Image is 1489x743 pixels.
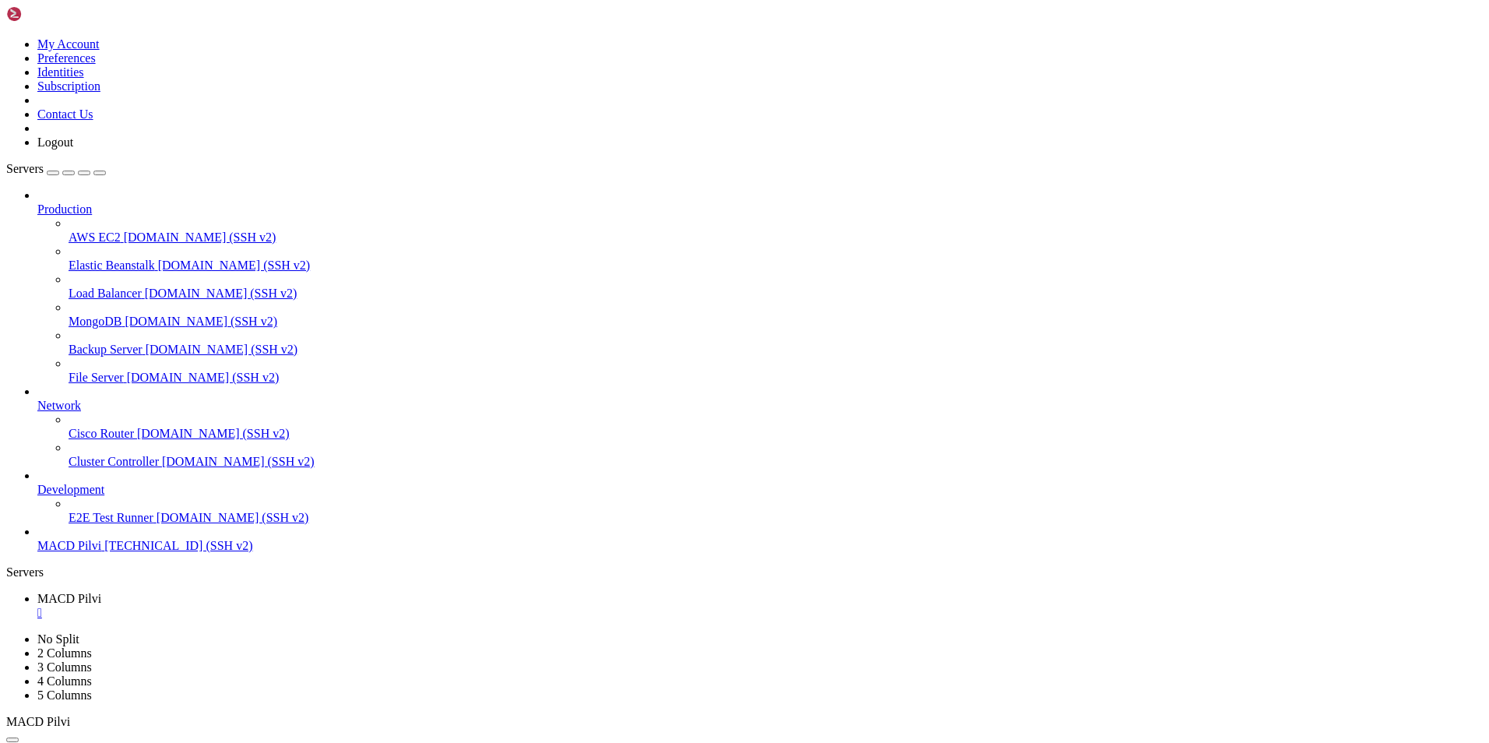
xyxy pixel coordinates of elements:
[69,287,1483,301] a: Load Balancer [DOMAIN_NAME] (SSH v2)
[69,427,134,440] span: Cisco Router
[69,357,1483,385] li: File Server [DOMAIN_NAME] (SSH v2)
[6,112,1287,125] x-row: System load: 0.0 Processes: 117
[69,371,124,384] span: File Server
[37,539,101,552] span: MACD Pilvi
[6,443,741,456] span: WARNING: This is a development server. Do not use it in a production deployment. Use a production...
[6,162,44,175] span: Servers
[6,430,1287,443] x-row: * Debug mode: off
[69,413,1483,441] li: Cisco Router [DOMAIN_NAME] (SSH v2)
[37,469,1483,525] li: Development
[6,311,1287,324] x-row: Learn more about enabling ESM Apps service at [URL][DOMAIN_NAME]
[6,6,1287,19] x-row: Welcome to Ubuntu 22.04.5 LTS (GNU/Linux 5.15.0-153-generic aarch64)
[6,33,1287,46] x-row: * Documentation: [URL][DOMAIN_NAME]
[6,86,1287,99] x-row: System information as of [DATE]
[37,107,93,121] a: Contact Us
[69,343,143,356] span: Backup Server
[69,511,1483,525] a: E2E Test Runner [DOMAIN_NAME] (SSH v2)
[37,399,1483,413] a: Network
[37,688,92,702] a: 5 Columns
[158,259,311,272] span: [DOMAIN_NAME] (SSH v2)
[137,427,290,440] span: [DOMAIN_NAME] (SSH v2)
[6,271,1287,284] x-row: 0 updates can be applied immediately.
[6,192,1287,205] x-row: just raised the bar for easy, resilient and secure K8s cluster deployment.
[37,79,100,93] a: Subscription
[69,441,1483,469] li: Cluster Controller [DOMAIN_NAME] (SSH v2)
[6,417,1287,430] x-row: * Serving Flask app 'app'
[6,245,1287,258] x-row: Expanded Security Maintenance for Applications is not enabled.
[6,350,1287,364] x-row: Run 'do-release-upgrade' to upgrade to it.
[37,632,79,646] a: No Split
[37,483,1483,497] a: Development
[69,511,153,524] span: E2E Test Runner
[37,188,1483,385] li: Production
[69,343,1483,357] a: Backup Server [DOMAIN_NAME] (SSH v2)
[6,46,1287,59] x-row: * Management: [URL][DOMAIN_NAME]
[37,606,1483,620] a: 
[37,385,1483,469] li: Network
[6,298,1287,311] x-row: 5 additional security updates can be applied with ESM Apps.
[69,231,121,244] span: AWS EC2
[6,337,1287,350] x-row: New release '24.04.3 LTS' available.
[37,65,84,79] a: Identities
[6,509,12,523] div: (0, 38)
[6,403,1287,417] x-row: root@ubuntu-4gb-hel1-1:~# python3 app.py
[6,178,1287,192] x-row: * Strictly confined Kubernetes makes edge and IoT secure. Learn how MicroK8s
[6,496,131,509] span: Press CTRL+C to quit
[37,539,1483,553] a: MACD Pilvi [TECHNICAL_ID] (SSH v2)
[124,231,276,244] span: [DOMAIN_NAME] (SSH v2)
[6,390,1287,403] x-row: Last login: [DATE] from [TECHNICAL_ID]
[6,218,1287,231] x-row: [URL][DOMAIN_NAME]
[6,162,106,175] a: Servers
[104,539,252,552] span: [TECHNICAL_ID] (SSH v2)
[37,660,92,674] a: 3 Columns
[37,202,1483,217] a: Production
[37,51,96,65] a: Preferences
[6,152,1287,165] x-row: Swap usage: 0% IPv6 address for eth0: [TECHNICAL_ID]
[37,525,1483,553] li: MACD Pilvi [TECHNICAL_ID] (SSH v2)
[146,343,298,356] span: [DOMAIN_NAME] (SSH v2)
[69,315,1483,329] a: MongoDB [DOMAIN_NAME] (SSH v2)
[37,202,92,216] span: Production
[37,674,92,688] a: 4 Columns
[69,329,1483,357] li: Backup Server [DOMAIN_NAME] (SSH v2)
[69,231,1483,245] a: AWS EC2 [DOMAIN_NAME] (SSH v2)
[69,455,1483,469] a: Cluster Controller [DOMAIN_NAME] (SSH v2)
[69,259,155,272] span: Elastic Beanstalk
[127,371,280,384] span: [DOMAIN_NAME] (SSH v2)
[6,456,1287,470] x-row: * Running on all addresses ([TECHNICAL_ID])
[37,646,92,660] a: 2 Columns
[69,427,1483,441] a: Cisco Router [DOMAIN_NAME] (SSH v2)
[37,399,81,412] span: Network
[37,37,100,51] a: My Account
[69,497,1483,525] li: E2E Test Runner [DOMAIN_NAME] (SSH v2)
[69,273,1483,301] li: Load Balancer [DOMAIN_NAME] (SSH v2)
[37,592,1483,620] a: MACD Pilvi
[6,6,96,22] img: Shellngn
[69,287,142,300] span: Load Balancer
[69,371,1483,385] a: File Server [DOMAIN_NAME] (SSH v2)
[69,301,1483,329] li: MongoDB [DOMAIN_NAME] (SSH v2)
[37,483,104,496] span: Development
[6,715,70,728] span: MACD Pilvi
[6,139,1287,152] x-row: Memory usage: 9% IPv4 address for eth0: [TECHNICAL_ID]
[162,455,315,468] span: [DOMAIN_NAME] (SSH v2)
[69,455,159,468] span: Cluster Controller
[6,470,1287,483] x-row: * Running on [URL][TECHNICAL_ID]
[6,565,1483,579] div: Servers
[6,483,1287,496] x-row: * Running on [URL][TECHNICAL_ID]
[6,125,1287,139] x-row: Usage of /: 7.0% of 37.23GB Users logged in: 0
[69,259,1483,273] a: Elastic Beanstalk [DOMAIN_NAME] (SSH v2)
[69,315,121,328] span: MongoDB
[37,592,101,605] span: MACD Pilvi
[157,511,309,524] span: [DOMAIN_NAME] (SSH v2)
[37,136,73,149] a: Logout
[145,287,297,300] span: [DOMAIN_NAME] (SSH v2)
[69,217,1483,245] li: AWS EC2 [DOMAIN_NAME] (SSH v2)
[125,315,277,328] span: [DOMAIN_NAME] (SSH v2)
[69,245,1483,273] li: Elastic Beanstalk [DOMAIN_NAME] (SSH v2)
[6,59,1287,72] x-row: * Support: [URL][DOMAIN_NAME]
